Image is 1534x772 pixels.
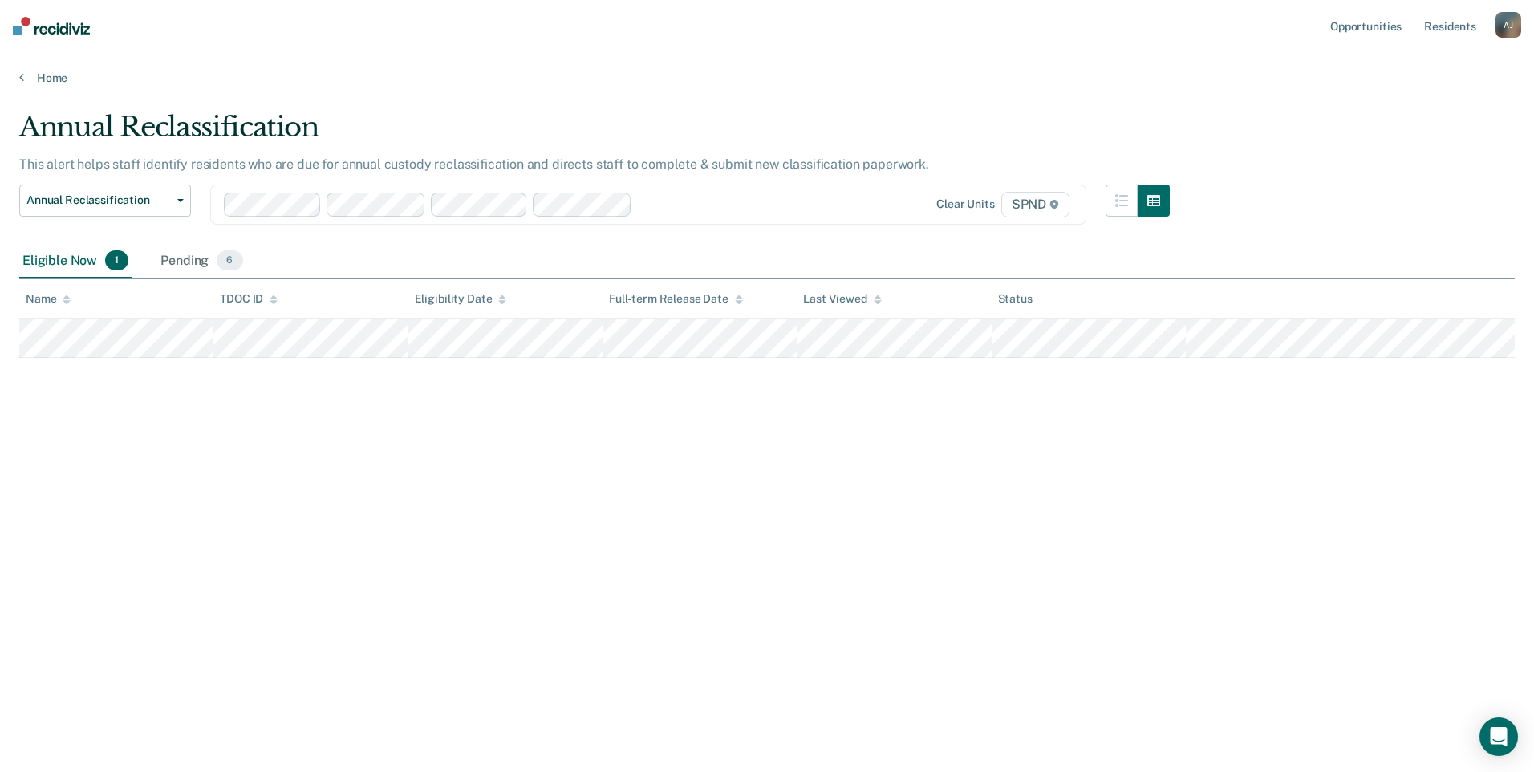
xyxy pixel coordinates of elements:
[217,250,242,271] span: 6
[609,292,743,306] div: Full-term Release Date
[803,292,881,306] div: Last Viewed
[13,17,90,35] img: Recidiviz
[19,71,1515,85] a: Home
[1479,717,1518,756] div: Open Intercom Messenger
[19,111,1170,156] div: Annual Reclassification
[19,156,929,172] p: This alert helps staff identify residents who are due for annual custody reclassification and dir...
[105,250,128,271] span: 1
[998,292,1033,306] div: Status
[1495,12,1521,38] button: AJ
[220,292,278,306] div: TDOC ID
[1001,192,1069,217] span: SPND
[26,292,71,306] div: Name
[1495,12,1521,38] div: A J
[19,244,132,279] div: Eligible Now1
[26,193,171,207] span: Annual Reclassification
[415,292,507,306] div: Eligibility Date
[157,244,246,279] div: Pending6
[19,185,191,217] button: Annual Reclassification
[936,197,995,211] div: Clear units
